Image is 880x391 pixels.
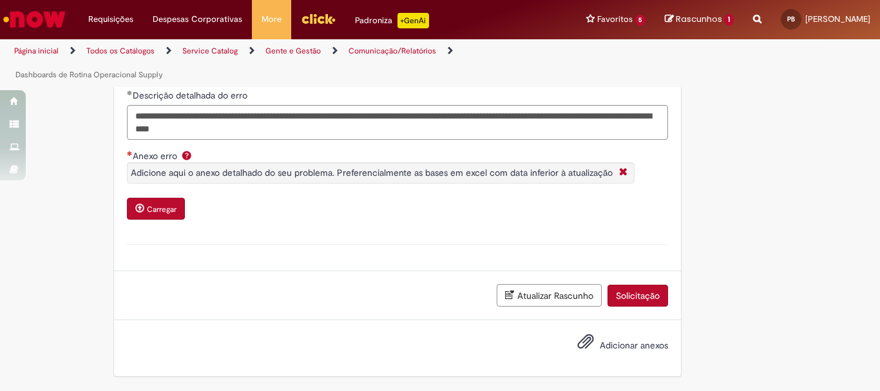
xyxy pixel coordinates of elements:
button: Carregar anexo de Anexo erro Required [127,198,185,220]
span: Requisições [88,13,133,26]
span: Ajuda para Anexo erro [179,150,195,160]
span: Rascunhos [676,13,722,25]
a: Comunicação/Relatórios [349,46,436,56]
button: Atualizar Rascunho [497,284,602,307]
span: Adicione aqui o anexo detalhado do seu problema. Preferencialmente as bases em excel com data inf... [131,167,613,178]
span: Favoritos [597,13,633,26]
img: ServiceNow [1,6,68,32]
span: Obrigatório Preenchido [127,90,133,95]
a: Gente e Gestão [265,46,321,56]
span: PB [787,15,795,23]
i: Fechar More information Por question_anexo_erro [616,166,631,180]
span: 1 [724,14,734,26]
span: [PERSON_NAME] [805,14,870,24]
span: Necessários [127,151,133,156]
span: 5 [635,15,646,26]
button: Adicionar anexos [574,330,597,359]
ul: Trilhas de página [10,39,577,87]
p: +GenAi [397,13,429,28]
a: Página inicial [14,46,59,56]
img: click_logo_yellow_360x200.png [301,9,336,28]
a: Dashboards de Rotina Operacional Supply [15,70,163,80]
span: Despesas Corporativas [153,13,242,26]
span: Descrição detalhada do erro [133,90,250,101]
a: Rascunhos [665,14,734,26]
small: Carregar [147,204,177,215]
span: Adicionar anexos [600,339,668,351]
a: Todos os Catálogos [86,46,155,56]
a: Service Catalog [182,46,238,56]
button: Solicitação [607,285,668,307]
textarea: Descrição detalhada do erro [127,105,668,140]
span: More [262,13,282,26]
span: Anexo erro [133,150,180,162]
div: Padroniza [355,13,429,28]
